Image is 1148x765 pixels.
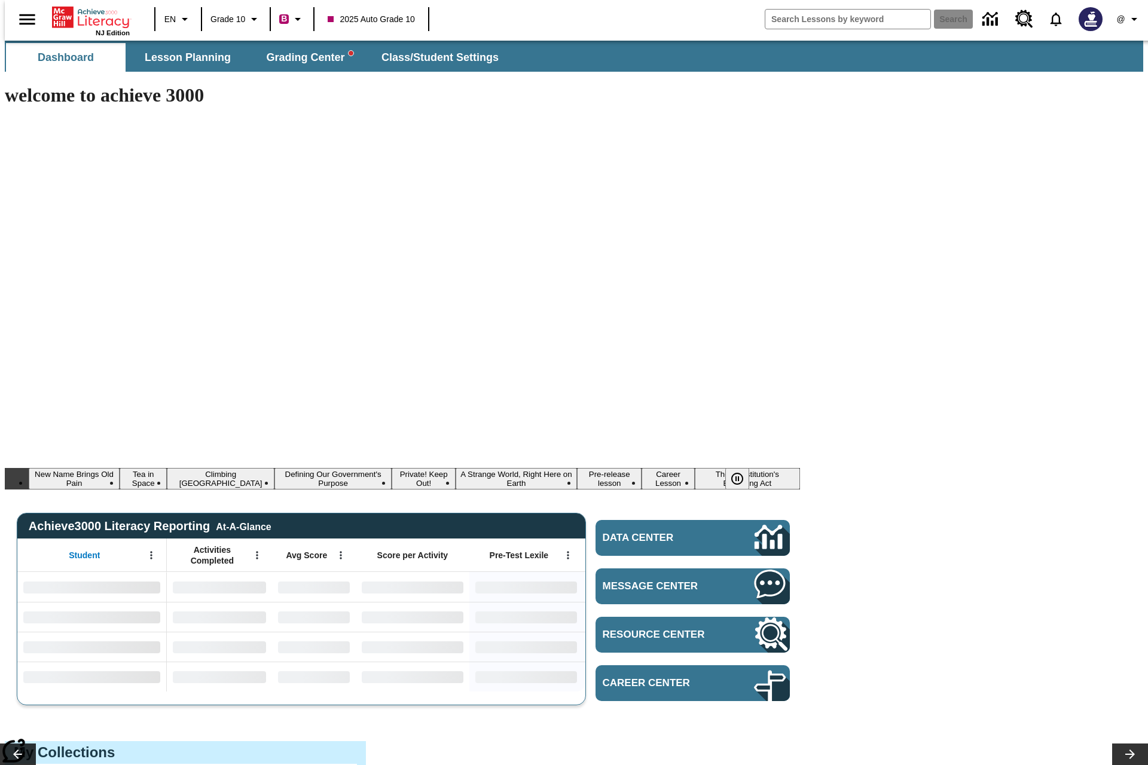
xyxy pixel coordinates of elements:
[328,13,414,26] span: 2025 Auto Grade 10
[173,544,252,566] span: Activities Completed
[559,546,577,564] button: Open Menu
[603,580,719,592] span: Message Center
[281,11,287,26] span: B
[596,520,790,556] a: Data Center
[5,41,1143,72] div: SubNavbar
[272,602,356,632] div: No Data,
[167,662,272,691] div: No Data,
[377,550,448,561] span: Score per Activity
[1008,3,1040,35] a: Resource Center, Will open in new tab
[159,8,197,30] button: Language: EN, Select a language
[248,546,266,564] button: Open Menu
[1071,4,1110,35] button: Select a new avatar
[142,546,160,564] button: Open Menu
[596,568,790,604] a: Message Center
[642,468,694,489] button: Slide 8 Career Lesson
[596,665,790,701] a: Career Center
[274,468,392,489] button: Slide 4 Defining Our Government's Purpose
[603,532,715,544] span: Data Center
[5,84,800,106] h1: welcome to achieve 3000
[695,468,800,489] button: Slide 9 The Constitution's Balancing Act
[1112,743,1148,765] button: Lesson carousel, Next
[577,468,642,489] button: Slide 7 Pre-release lesson
[725,468,761,489] div: Pause
[372,43,508,72] button: Class/Student Settings
[29,468,120,489] button: Slide 1 New Name Brings Old Pain
[5,43,509,72] div: SubNavbar
[52,5,130,29] a: Home
[596,617,790,653] a: Resource Center, Will open in new tab
[1040,4,1071,35] a: Notifications
[266,51,353,65] span: Grading Center
[272,572,356,602] div: No Data,
[975,3,1008,36] a: Data Center
[381,51,499,65] span: Class/Student Settings
[272,662,356,691] div: No Data,
[765,10,930,29] input: search field
[128,43,248,72] button: Lesson Planning
[96,29,130,36] span: NJ Edition
[1079,7,1103,31] img: Avatar
[725,468,749,489] button: Pause
[52,4,130,36] div: Home
[206,8,266,30] button: Grade: Grade 10, Select a grade
[210,13,245,26] span: Grade 10
[490,550,549,561] span: Pre-Test Lexile
[216,519,271,533] div: At-A-Glance
[29,519,271,533] span: Achieve3000 Literacy Reporting
[392,468,456,489] button: Slide 5 Private! Keep Out!
[167,572,272,602] div: No Data,
[1110,8,1148,30] button: Profile/Settings
[164,13,176,26] span: EN
[274,8,310,30] button: Boost Class color is violet red. Change class color
[349,51,353,56] svg: writing assistant alert
[167,632,272,662] div: No Data,
[38,51,94,65] span: Dashboard
[1116,13,1125,26] span: @
[10,2,45,37] button: Open side menu
[456,468,577,489] button: Slide 6 A Strange World, Right Here on Earth
[14,744,357,761] h3: My Collections
[120,468,167,489] button: Slide 2 Tea in Space
[167,468,274,489] button: Slide 3 Climbing Mount Tai
[167,602,272,632] div: No Data,
[145,51,231,65] span: Lesson Planning
[603,629,719,641] span: Resource Center
[332,546,350,564] button: Open Menu
[603,677,719,689] span: Career Center
[250,43,370,72] button: Grading Center
[6,43,126,72] button: Dashboard
[272,632,356,662] div: No Data,
[286,550,327,561] span: Avg Score
[69,550,100,561] span: Student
